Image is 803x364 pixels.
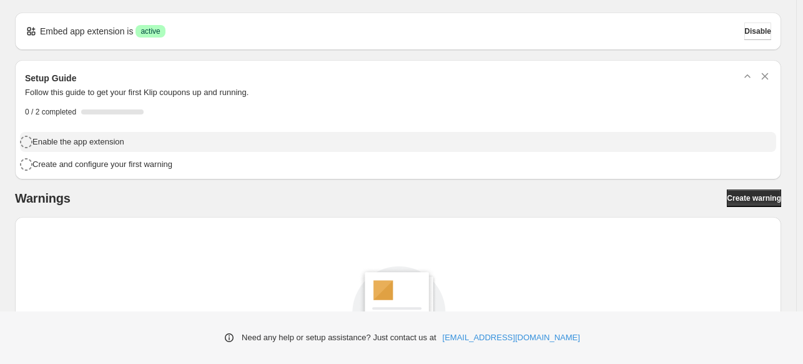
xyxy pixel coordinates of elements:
[32,136,124,148] h4: Enable the app extension
[443,331,580,344] a: [EMAIL_ADDRESS][DOMAIN_NAME]
[727,193,781,203] span: Create warning
[140,26,160,36] span: active
[744,26,771,36] span: Disable
[744,23,771,40] button: Disable
[25,86,771,99] p: Follow this guide to get your first Klip coupons up and running.
[32,158,172,171] h4: Create and configure your first warning
[40,25,133,38] p: Embed app extension is
[727,190,781,207] a: Create warning
[25,107,76,117] span: 0 / 2 completed
[25,72,76,84] h3: Setup Guide
[15,191,71,206] h2: Warnings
